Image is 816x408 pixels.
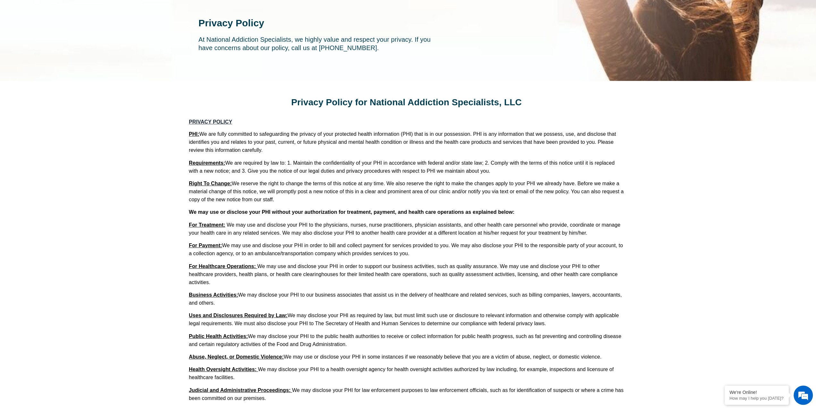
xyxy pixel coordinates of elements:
[189,264,256,269] u: For Healthcare Operations:
[189,160,225,166] u: Requirements:
[189,292,238,298] u: Business Activities:
[189,222,225,228] u: For Treatment:
[189,181,232,186] u: Right To Change:
[105,3,121,19] div: Minimize live chat window
[189,159,624,175] p: We are required by law to: 1. Maintain the confidentiality of your PHI in accordance with federal...
[189,387,290,393] u: Judicial and Administrative Proceedings:
[189,291,624,307] p: We may disclose your PHI to our business associates that assist us in the delivery of healthcare ...
[189,209,514,215] strong: We may use or disclose your PHI without your authorization for treatment, payment, and health car...
[189,365,624,381] p: We may disclose your PHI to a health oversight agency for health oversight activities authorized ...
[189,353,624,361] p: We may use or disclose your PHI in some instances if we reasonably believe that you are a victim ...
[189,386,624,402] p: We may disclose your PHI for law enforcement purposes to law enforcement officials, such as for i...
[189,97,624,108] h2: Privacy Policy for National Addiction Specialists, LLC
[729,390,784,395] div: We're Online!
[37,81,88,146] span: We're online!
[189,334,248,339] u: Public Health Activities:
[189,130,624,154] p: We are fully committed to safeguarding the privacy of your protected health information (PHI) tha...
[198,17,434,29] h1: Privacy Policy
[189,354,284,360] u: Abuse, Neglect, or Domestic Violence:
[189,179,624,204] p: We reserve the right to change the terms of this notice at any time. We also reserve the right to...
[189,332,624,348] p: We may disclose your PHI to the public health authorities to receive or collect information for p...
[189,262,624,286] p: We may use and disclose your PHI in order to support our business activities, such as quality ass...
[189,243,222,248] u: For Payment:
[189,221,624,237] p: We may use and disclose your PHI to the physicians, nurses, nurse practitioners, physician assist...
[43,34,117,42] div: Chat with us now
[189,367,257,372] u: Health Oversight Activities:
[729,396,784,401] p: How may I help you today?
[189,241,624,257] p: We may use and disclose your PHI in order to bill and collect payment for services provided to yo...
[189,311,624,327] p: We may disclose your PHI as required by law, but must limit such use or disclosure to relevant in...
[198,35,434,52] p: At National Addiction Specialists, we highly value and respect your privacy. If you have concerns...
[189,131,199,137] u: PHI:
[3,175,122,198] textarea: Type your message and hit 'Enter'
[189,119,232,125] u: PRIVACY POLICY
[189,313,288,318] u: Uses and Disclosures Required by Law:
[7,33,17,43] div: Navigation go back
